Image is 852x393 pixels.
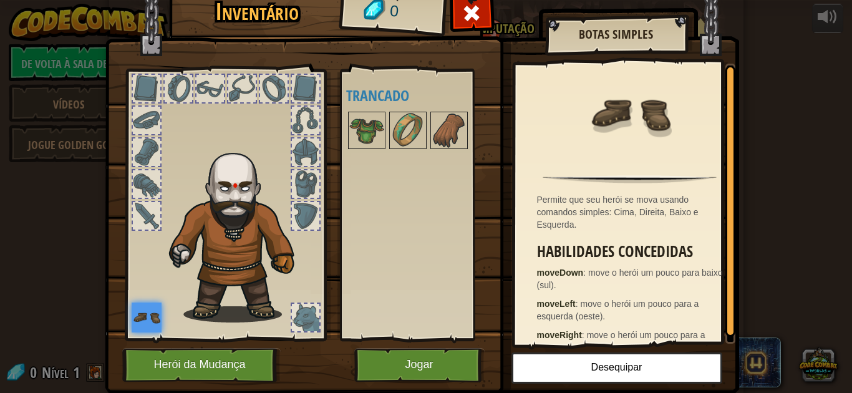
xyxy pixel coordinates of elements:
font: : [583,268,586,278]
font: moveDown [537,268,584,278]
font: move o herói um pouco para a esquerda (oeste). [537,299,699,321]
font: Permite que seu herói se mova usando comandos simples: Cima, Direita, Baixo e Esquerda. [537,195,699,230]
img: portrait.png [132,303,162,332]
img: goliath_hair.png [163,141,316,323]
font: move o herói um pouco para a direita (leste). [537,330,705,352]
font: 0 [389,2,399,20]
button: Desequipar [511,352,722,384]
font: moveLeft [537,299,576,309]
img: portrait.png [349,113,384,148]
font: move o herói um pouco para baixo (sul). [537,268,723,290]
font: Botas Simples [579,26,653,42]
font: Herói da Mudança [153,359,245,371]
font: Habilidades Concedidas [537,241,693,262]
font: : [582,330,584,340]
font: moveRight [537,330,582,340]
font: Jogar [405,359,433,371]
font: : [576,299,578,309]
img: portrait.png [589,73,670,154]
img: portrait.png [432,113,467,148]
font: Desequipar [591,362,642,373]
button: Herói da Mudança [122,348,281,382]
button: Jogar [354,348,485,382]
img: hr.png [543,175,716,183]
img: portrait.png [390,113,425,148]
font: Trancado [346,85,409,105]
